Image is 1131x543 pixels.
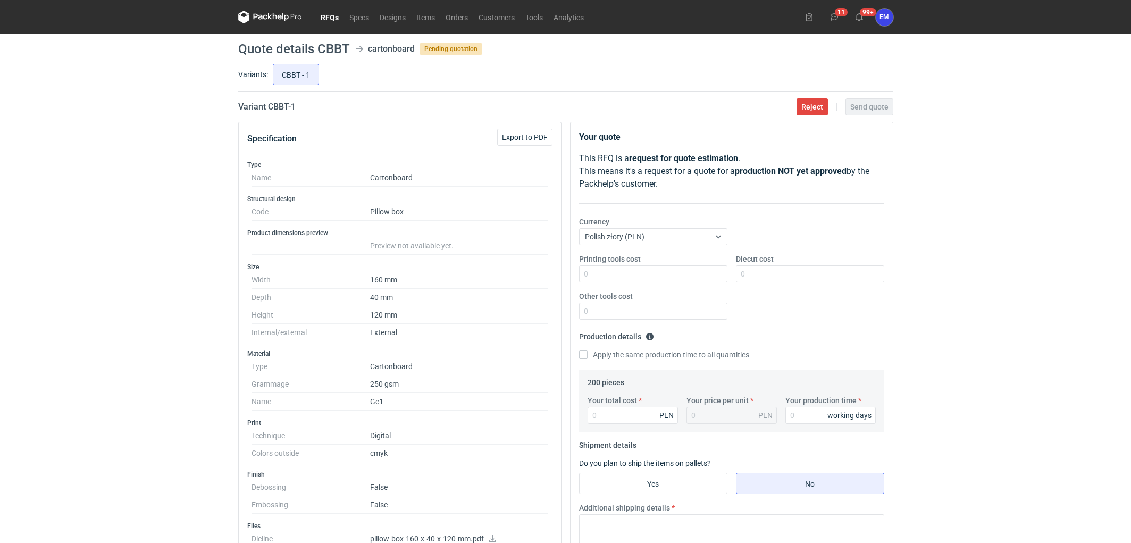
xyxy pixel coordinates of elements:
input: 0 [579,265,727,282]
div: Ewelina Macek [876,9,893,26]
button: Specification [247,126,297,152]
button: Reject [797,98,828,115]
label: Do you plan to ship the items on pallets? [579,459,711,467]
dd: Cartonboard [370,358,548,375]
input: 0 [579,303,727,320]
dd: External [370,324,548,341]
h3: Structural design [247,195,552,203]
div: PLN [659,410,674,421]
span: Preview not available yet. [370,241,454,250]
a: Tools [520,11,548,23]
h3: Size [247,263,552,271]
dt: Width [252,271,370,289]
span: Polish złoty (PLN) [585,232,644,241]
input: 0 [736,265,884,282]
dd: 120 mm [370,306,548,324]
button: 99+ [851,9,868,26]
label: Other tools cost [579,291,633,302]
dt: Height [252,306,370,324]
dd: False [370,479,548,496]
dt: Colors outside [252,445,370,462]
strong: request for quote estimation [629,153,738,163]
button: Send quote [845,98,893,115]
a: Items [411,11,440,23]
dd: False [370,496,548,514]
h1: Quote details CBBT [238,43,350,55]
h3: Print [247,419,552,427]
label: CBBT - 1 [273,64,319,85]
div: cartonboard [368,43,415,55]
dt: Internal/external [252,324,370,341]
dd: 250 gsm [370,375,548,393]
div: PLN [758,410,773,421]
label: Printing tools cost [579,254,641,264]
legend: 200 pieces [588,374,624,387]
label: No [736,473,884,494]
a: Orders [440,11,473,23]
dd: Gc1 [370,393,548,411]
dd: 160 mm [370,271,548,289]
label: Additional shipping details [579,503,670,513]
dd: Cartonboard [370,169,548,187]
label: Variants: [238,69,268,80]
dd: cmyk [370,445,548,462]
dd: 40 mm [370,289,548,306]
h3: Files [247,522,552,530]
label: Apply the same production time to all quantities [579,349,749,360]
label: Diecut cost [736,254,774,264]
input: 0 [785,407,876,424]
h3: Product dimensions preview [247,229,552,237]
a: Specs [344,11,374,23]
span: Export to PDF [502,133,548,141]
label: Your price per unit [686,395,749,406]
dt: Debossing [252,479,370,496]
button: Export to PDF [497,129,552,146]
label: Your production time [785,395,857,406]
svg: Packhelp Pro [238,11,302,23]
span: Pending quotation [420,43,482,55]
dt: Embossing [252,496,370,514]
dt: Code [252,203,370,221]
a: Designs [374,11,411,23]
h3: Material [247,349,552,358]
h3: Finish [247,470,552,479]
dt: Name [252,393,370,411]
dt: Type [252,358,370,375]
span: Send quote [850,103,889,111]
dt: Technique [252,427,370,445]
button: EM [876,9,893,26]
dt: Depth [252,289,370,306]
strong: production NOT yet approved [735,166,847,176]
dd: Pillow box [370,203,548,221]
label: Yes [579,473,727,494]
legend: Shipment details [579,437,636,449]
span: Reject [801,103,823,111]
a: Customers [473,11,520,23]
label: Your total cost [588,395,637,406]
dd: Digital [370,427,548,445]
button: 11 [826,9,843,26]
a: RFQs [315,11,344,23]
legend: Production details [579,328,654,341]
h3: Type [247,161,552,169]
div: working days [827,410,872,421]
dt: Grammage [252,375,370,393]
p: This RFQ is a . This means it's a request for a quote for a by the Packhelp's customer. [579,152,884,190]
input: 0 [588,407,678,424]
label: Currency [579,216,609,227]
dt: Name [252,169,370,187]
a: Analytics [548,11,589,23]
strong: Your quote [579,132,621,142]
h2: Variant CBBT - 1 [238,101,296,113]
